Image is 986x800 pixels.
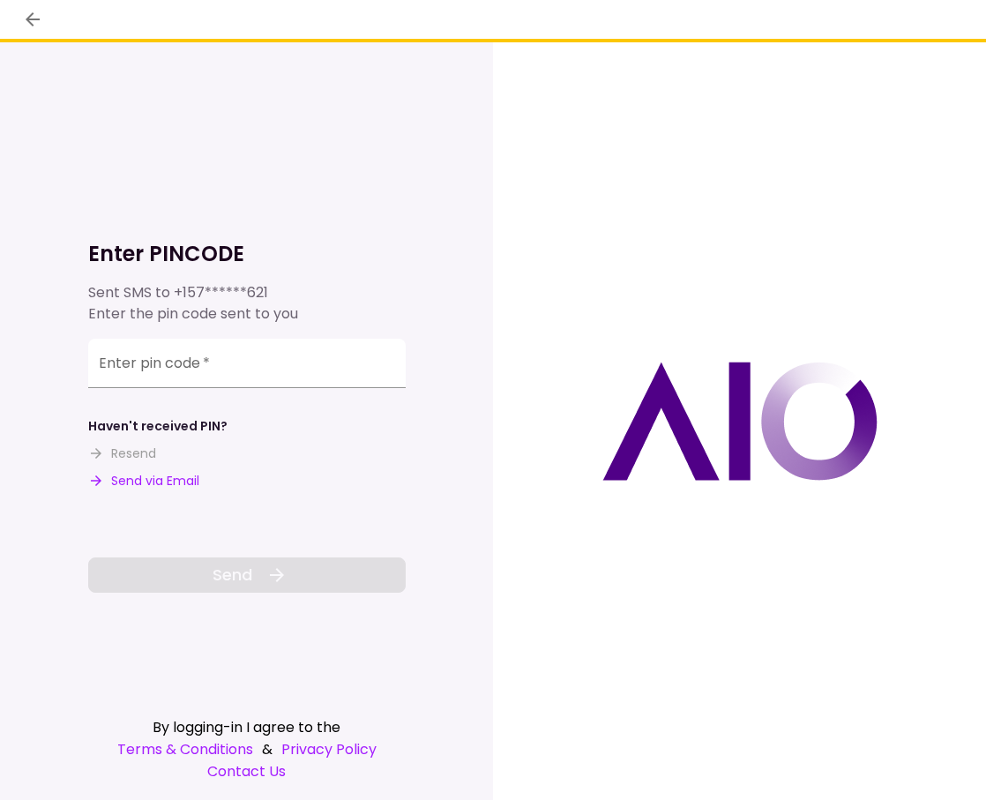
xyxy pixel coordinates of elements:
[88,240,406,268] h1: Enter PINCODE
[88,738,406,760] div: &
[88,557,406,593] button: Send
[281,738,377,760] a: Privacy Policy
[117,738,253,760] a: Terms & Conditions
[88,445,156,463] button: Resend
[88,417,228,436] div: Haven't received PIN?
[88,282,406,325] div: Sent SMS to Enter the pin code sent to you
[602,362,878,481] img: AIO logo
[18,4,48,34] button: back
[88,716,406,738] div: By logging-in I agree to the
[88,760,406,782] a: Contact Us
[88,472,199,490] button: Send via Email
[213,563,252,587] span: Send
